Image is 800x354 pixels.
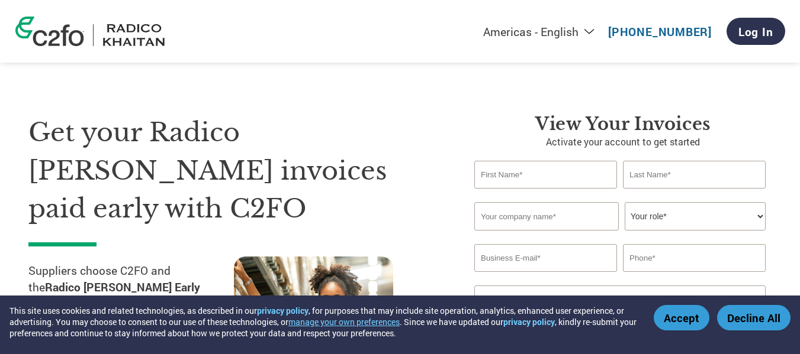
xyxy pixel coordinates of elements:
[474,273,617,281] div: Inavlid Email Address
[474,202,619,230] input: Your company name*
[623,273,766,281] div: Inavlid Phone Number
[623,161,766,189] input: Last Name*
[28,113,439,228] h1: Get your Radico [PERSON_NAME] invoices paid early with C2FO
[28,280,200,311] strong: Radico [PERSON_NAME] Early Payment Program
[257,305,309,316] a: privacy policy
[9,305,637,339] div: This site uses cookies and related technologies, as described in our , for purposes that may incl...
[474,244,617,272] input: Invalid Email format
[625,202,766,230] select: Title/Role
[608,24,712,39] a: [PHONE_NUMBER]
[288,316,400,327] button: manage your own preferences
[474,232,766,239] div: Invalid company name or company name is too long
[15,17,84,46] img: c2fo logo
[474,113,772,135] h3: View Your Invoices
[503,316,555,327] a: privacy policy
[102,24,165,46] img: Radico Khaitan
[474,190,617,197] div: Invalid first name or first name is too long
[727,18,785,45] a: Log In
[474,161,617,189] input: First Name*
[623,244,766,272] input: Phone*
[654,305,709,330] button: Accept
[717,305,791,330] button: Decline All
[474,135,772,149] p: Activate your account to get started
[623,190,766,197] div: Invalid last name or last name is too long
